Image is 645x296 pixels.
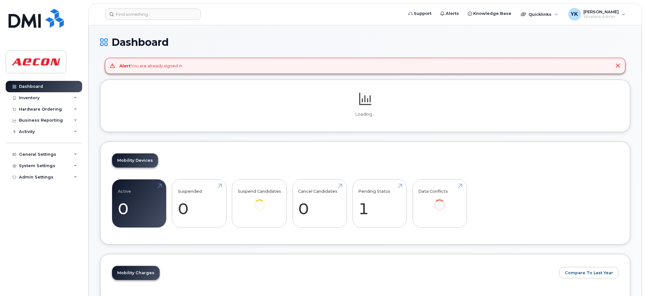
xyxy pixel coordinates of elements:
[178,183,220,224] a: Suspended 0
[112,154,158,167] a: Mobility Devices
[112,112,618,117] p: Loading...
[418,183,461,219] a: Data Conflicts
[112,266,160,280] a: Mobility Charges
[119,63,183,69] div: You are already signed in.
[118,183,160,224] a: Active 0
[565,270,613,276] span: Compare To Last Year
[119,63,131,68] strong: Alert
[358,183,401,224] a: Pending Status 1
[238,189,281,194] h4: Suspend Candidates
[100,37,630,48] h1: Dashboard
[559,267,618,278] button: Compare To Last Year
[298,183,341,224] a: Cancel Candidates 0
